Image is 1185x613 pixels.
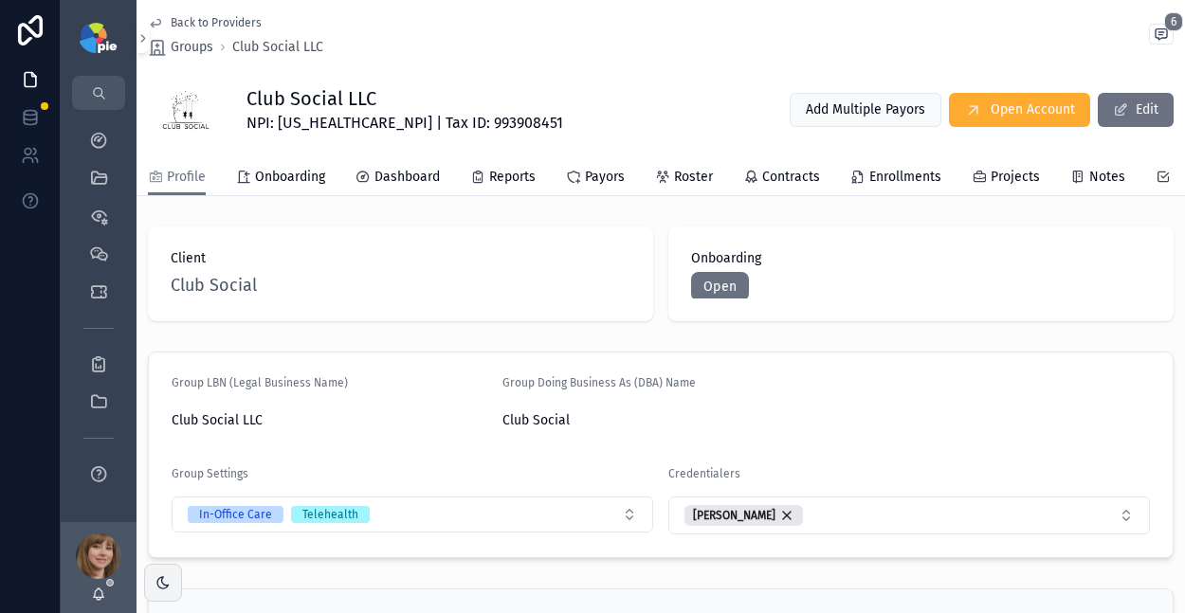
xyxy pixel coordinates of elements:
a: Payors [566,160,625,198]
a: Onboarding [236,160,325,198]
span: Roster [674,168,713,187]
a: Back to Providers [148,15,262,30]
span: Group Doing Business As (DBA) Name [502,376,696,389]
button: Unselect 12 [684,505,803,526]
span: Profile [167,168,206,187]
a: Open [691,272,749,301]
a: Profile [148,160,206,196]
span: Credentialers [668,467,740,480]
a: Notes [1070,160,1125,198]
a: Contracts [743,160,820,198]
span: Groups [171,38,213,57]
button: Select Button [172,496,653,532]
button: Edit [1098,93,1174,127]
a: Projects [972,160,1040,198]
button: Add Multiple Payors [790,93,941,127]
a: Enrollments [850,160,941,198]
a: Groups [148,38,213,57]
span: [PERSON_NAME] [693,508,775,523]
button: Open Account [949,93,1090,127]
span: Dashboard [374,168,440,187]
span: Group Settings [172,467,248,480]
button: Unselect TELEHEALTH [291,505,370,524]
span: Back to Providers [171,15,262,30]
a: Roster [655,160,713,198]
span: Payors [585,168,625,187]
button: Select Button [668,496,1150,534]
span: Reports [489,168,536,187]
span: Enrollments [869,168,941,187]
span: Group LBN (Legal Business Name) [172,376,348,389]
div: Telehealth [302,506,358,523]
span: Notes [1089,168,1125,187]
span: Onboarding [255,168,325,187]
div: scrollable content [61,110,137,515]
span: Club Social [502,411,818,430]
a: Reports [470,160,536,198]
a: Dashboard [355,160,440,198]
span: 6 [1164,12,1183,31]
img: App logo [80,23,117,53]
span: Contracts [762,168,820,187]
h1: Club Social LLC [246,85,563,112]
span: Client [171,249,630,268]
button: 6 [1149,24,1174,48]
span: Add Multiple Payors [806,100,925,119]
a: Club Social LLC [232,38,323,57]
a: Club Social [171,272,257,298]
span: Projects [991,168,1040,187]
span: Onboarding [691,249,1151,268]
span: Open Account [991,100,1075,119]
button: Unselect IN_OFFICE_CARE [188,505,283,524]
span: Club Social LLC [172,411,487,430]
div: In-Office Care [199,506,272,523]
span: NPI: [US_HEALTHCARE_NPI] | Tax ID: 993908451 [246,112,563,135]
